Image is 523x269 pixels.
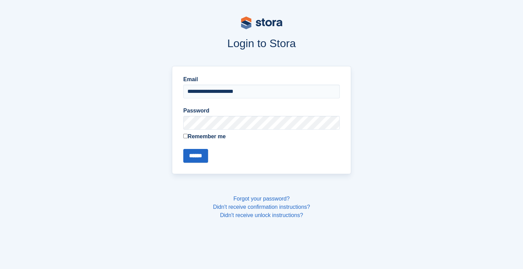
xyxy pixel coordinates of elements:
label: Password [183,107,340,115]
a: Forgot your password? [233,196,290,202]
a: Didn't receive unlock instructions? [220,212,303,218]
h1: Login to Stora [41,37,482,50]
label: Remember me [183,132,340,141]
img: stora-logo-53a41332b3708ae10de48c4981b4e9114cc0af31d8433b30ea865607fb682f29.svg [241,17,282,29]
a: Didn't receive confirmation instructions? [213,204,310,210]
input: Remember me [183,134,188,138]
label: Email [183,75,340,84]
